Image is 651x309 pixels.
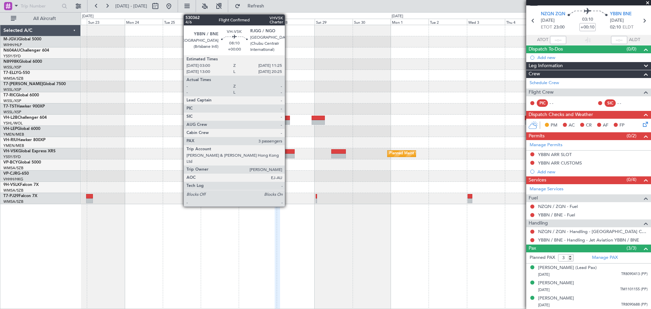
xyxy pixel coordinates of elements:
a: YMEN/MEB [3,132,24,137]
a: T7-[PERSON_NAME]Global 7500 [3,82,66,86]
span: (0/0) [627,45,636,53]
span: 03:10 [582,16,593,23]
a: WIHH/HLP [3,42,22,47]
a: NZQN / ZQN - Handling - [GEOGRAPHIC_DATA] Corporate Jet Services NZQN / ZQN [538,229,648,234]
a: YMEN/MEB [3,143,24,148]
span: YBBN BNE [610,11,632,18]
div: PIC [537,99,548,107]
a: WSSL/XSP [3,98,21,103]
div: Wed 3 [467,19,505,25]
span: ETOT [541,24,552,31]
a: VH-RIUHawker 800XP [3,138,45,142]
div: Sun 23 [87,19,125,25]
a: 9H-VSLKFalcon 7X [3,183,39,187]
button: All Aircraft [7,13,74,24]
span: [DATE] [538,287,550,292]
span: Refresh [242,4,270,8]
div: Thu 27 [239,19,277,25]
span: T7-ELLY [3,71,18,75]
div: Tue 2 [429,19,467,25]
span: Dispatch Checks and Weather [529,111,593,119]
span: N8998K [3,60,19,64]
div: YBBN ARR SLOT [538,152,572,157]
span: (0/2) [627,132,636,139]
span: 9H-VSLK [3,183,20,187]
a: VH-L2BChallenger 604 [3,116,47,120]
a: Manage Services [530,186,564,193]
a: WMSA/SZB [3,76,23,81]
span: Services [529,176,546,184]
span: 23:00 [554,24,565,31]
div: Add new [537,55,648,60]
span: AC [569,122,575,129]
span: [DATE] [541,17,555,24]
span: Permits [529,132,545,140]
a: Manage PAX [592,254,618,261]
span: ELDT [623,24,633,31]
a: Schedule Crew [530,80,559,86]
div: Mon 1 [391,19,429,25]
div: [PERSON_NAME] [538,295,574,302]
span: Flight Crew [529,89,554,96]
span: All Aircraft [18,16,72,21]
span: T7-RIC [3,93,16,97]
span: T7-[PERSON_NAME] [3,82,43,86]
a: VH-VSKGlobal Express XRS [3,149,56,153]
span: T7-PJ29 [3,194,19,198]
button: Refresh [232,1,272,12]
span: VH-L2B [3,116,18,120]
div: Planned Maint Sydney ([PERSON_NAME] Intl) [389,149,468,159]
span: TM1101155 (PP) [620,287,648,292]
span: TR8090413 (PP) [621,271,648,277]
span: VH-LEP [3,127,17,131]
a: Manage Permits [530,142,563,149]
span: Crew [529,70,540,78]
a: VP-CJRG-650 [3,172,29,176]
span: NZQN ZQN [541,11,565,18]
a: WSSL/XSP [3,110,21,115]
span: CR [586,122,592,129]
span: TR8090688 (PP) [621,302,648,308]
div: Tue 25 [163,19,201,25]
div: - - [617,100,633,106]
div: [PERSON_NAME] [538,280,574,287]
span: 02:10 [610,24,621,31]
span: N604AU [3,49,20,53]
a: NZQN / ZQN - Fuel [538,204,578,209]
a: YSSY/SYD [3,54,21,59]
input: --:-- [550,36,566,44]
div: Fri 28 [277,19,315,25]
span: Leg Information [529,62,563,70]
a: WMSA/SZB [3,188,23,193]
span: FP [619,122,625,129]
a: T7-ELLYG-550 [3,71,30,75]
a: WMSA/SZB [3,166,23,171]
span: [DATE] [538,272,550,277]
a: WSSL/XSP [3,87,21,92]
a: YSSY/SYD [3,154,21,159]
a: T7-TSTHawker 900XP [3,104,45,109]
div: [PERSON_NAME] (Lead Pax) [538,265,597,271]
div: YBBN ARR CUSTOMS [538,160,582,166]
span: T7-TST [3,104,17,109]
div: - - [550,100,565,106]
span: ALDT [629,37,640,43]
div: [DATE] [392,14,403,19]
a: T7-RICGlobal 6000 [3,93,39,97]
span: Dispatch To-Dos [529,45,563,53]
input: Trip Number [21,1,60,11]
span: Pax [529,245,536,252]
a: YBBN / BNE - Handling - Jet Aviation YBBN / BNE [538,237,639,243]
label: Planned PAX [530,254,555,261]
a: N8998KGlobal 6000 [3,60,42,64]
span: VH-VSK [3,149,18,153]
span: [DATE] [610,17,624,24]
span: Handling [529,219,548,227]
div: Sat 29 [315,19,353,25]
a: N604AUChallenger 604 [3,49,49,53]
a: WMSA/SZB [3,199,23,204]
span: PM [551,122,557,129]
span: [DATE] [538,303,550,308]
a: YBBN / BNE - Fuel [538,212,575,218]
div: Wed 26 [201,19,239,25]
